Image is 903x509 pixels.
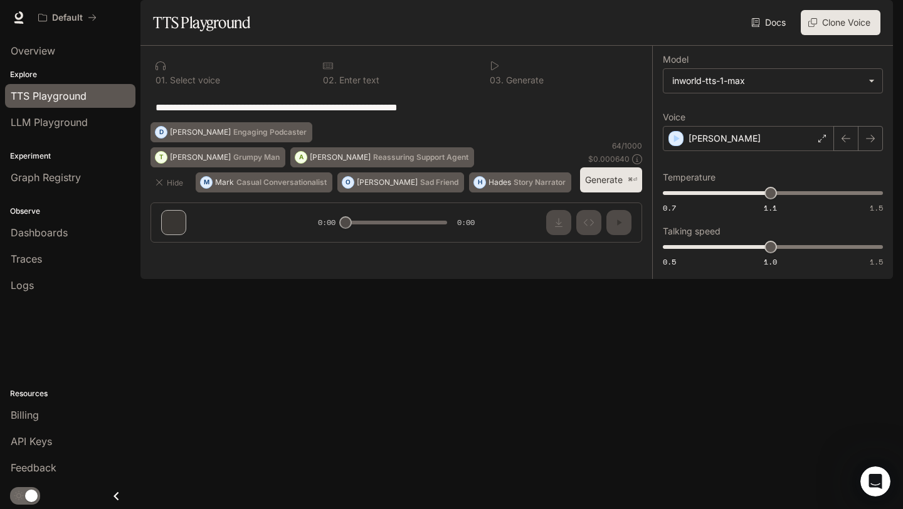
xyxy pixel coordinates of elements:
[474,172,485,192] div: H
[749,10,791,35] a: Docs
[196,172,332,192] button: MMarkCasual Conversationalist
[860,466,890,496] iframe: Intercom live chat
[33,5,102,30] button: All workspaces
[672,75,862,87] div: inworld-tts-1-max
[504,76,544,85] p: Generate
[663,113,685,122] p: Voice
[201,172,212,192] div: M
[290,147,474,167] button: A[PERSON_NAME]Reassuring Support Agent
[663,173,716,182] p: Temperature
[337,172,464,192] button: O[PERSON_NAME]Sad Friend
[337,76,379,85] p: Enter text
[580,167,642,193] button: Generate⌘⏎
[870,202,883,213] span: 1.5
[488,179,511,186] p: Hades
[215,179,234,186] p: Mark
[310,154,371,161] p: [PERSON_NAME]
[153,10,250,35] h1: TTS Playground
[514,179,566,186] p: Story Narrator
[870,256,883,267] span: 1.5
[663,227,721,236] p: Talking speed
[663,202,676,213] span: 0.7
[233,154,280,161] p: Grumpy Man
[612,140,642,151] p: 64 / 1000
[170,154,231,161] p: [PERSON_NAME]
[150,122,312,142] button: D[PERSON_NAME]Engaging Podcaster
[156,147,167,167] div: T
[490,76,504,85] p: 0 3 .
[150,147,285,167] button: T[PERSON_NAME]Grumpy Man
[373,154,468,161] p: Reassuring Support Agent
[156,76,167,85] p: 0 1 .
[663,55,689,64] p: Model
[764,202,777,213] span: 1.1
[233,129,307,136] p: Engaging Podcaster
[764,256,777,267] span: 1.0
[150,172,191,192] button: Hide
[420,179,458,186] p: Sad Friend
[689,132,761,145] p: [PERSON_NAME]
[628,176,637,184] p: ⌘⏎
[801,10,880,35] button: Clone Voice
[323,76,337,85] p: 0 2 .
[156,122,167,142] div: D
[469,172,571,192] button: HHadesStory Narrator
[170,129,231,136] p: [PERSON_NAME]
[52,13,83,23] p: Default
[357,179,418,186] p: [PERSON_NAME]
[236,179,327,186] p: Casual Conversationalist
[663,256,676,267] span: 0.5
[663,69,882,93] div: inworld-tts-1-max
[295,147,307,167] div: A
[342,172,354,192] div: O
[167,76,220,85] p: Select voice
